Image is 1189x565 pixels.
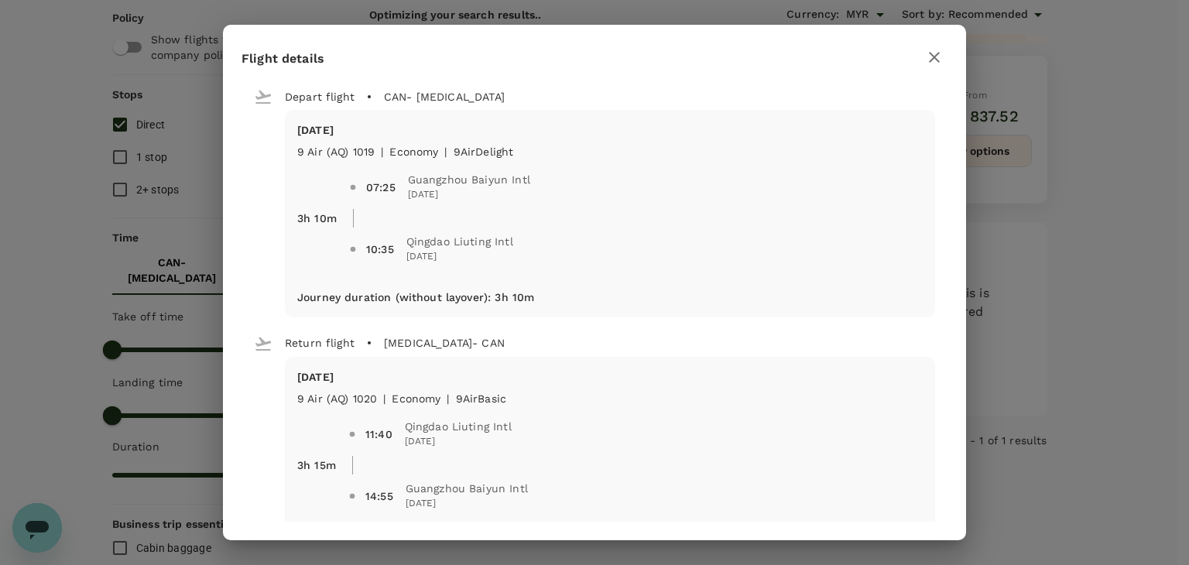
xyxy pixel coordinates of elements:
p: economy [389,144,438,159]
span: | [381,146,383,158]
span: | [447,392,449,405]
p: [DATE] [297,122,923,138]
span: [DATE] [406,496,528,512]
span: Qingdao Liuting Intl [406,234,513,249]
p: 9 Air (AQ) 1019 [297,144,375,159]
span: Flight details [242,51,324,66]
span: [DATE] [406,249,513,265]
p: Journey duration (without layover) : 3h 10m [297,289,534,305]
p: 3h 10m [297,211,337,226]
p: Return flight [285,335,355,351]
span: [DATE] [405,434,512,450]
p: [MEDICAL_DATA] - CAN [384,335,505,351]
span: | [383,392,385,405]
span: Qingdao Liuting Intl [405,419,512,434]
div: 10:35 [366,241,394,257]
span: Guangzhou Baiyun Intl [408,172,530,187]
p: 9 Air (AQ) 1020 [297,391,377,406]
div: 07:25 [366,180,396,195]
p: Depart flight [285,89,355,104]
span: | [444,146,447,158]
div: 14:55 [365,488,393,504]
p: 3h 15m [297,457,336,473]
p: CAN - [MEDICAL_DATA] [384,89,505,104]
div: 11:40 [365,426,392,442]
p: economy [392,391,440,406]
span: [DATE] [408,187,530,203]
span: Guangzhou Baiyun Intl [406,481,528,496]
p: 9AirBasic [456,391,506,406]
p: [DATE] [297,369,923,385]
p: 9AirDelight [454,144,514,159]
